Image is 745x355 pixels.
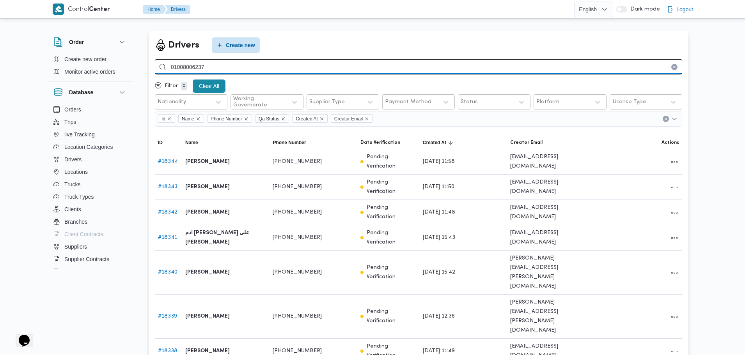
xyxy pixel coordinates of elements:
[64,142,113,152] span: Location Categories
[364,117,369,121] button: Remove Creator Email from selection in this group
[259,115,279,123] span: Qa Status
[158,99,186,105] div: Nationality
[226,41,255,50] span: Create new
[64,117,76,127] span: Trips
[670,312,679,321] button: All actions
[273,182,322,192] span: [PHONE_NUMBER]
[64,67,115,76] span: Monitor active orders
[255,114,289,123] span: Qa Status
[50,191,130,203] button: Truck Types
[510,140,543,146] span: Creator Email
[69,88,93,97] h3: Database
[319,117,324,121] button: Remove Created At from selection in this group
[64,254,109,264] span: Supplier Contracts
[167,117,172,121] button: Remove Id from selection in this group
[423,268,455,277] span: [DATE] 15:42
[158,210,177,215] a: #18342
[185,208,230,217] b: [PERSON_NAME]
[536,99,559,105] div: Platform
[273,268,322,277] span: [PHONE_NUMBER]
[671,64,678,70] button: Clear input
[50,103,130,116] button: Orders
[64,55,106,64] span: Create new order
[155,59,682,74] input: Search...
[367,203,417,222] p: Pending Verification
[182,136,270,149] button: Name
[143,5,166,14] button: Home
[47,103,133,272] div: Database
[50,153,130,166] button: Drivers
[461,99,478,105] div: Status
[309,99,345,105] div: Supplier Type
[663,116,669,122] button: Clear input
[211,115,242,123] span: Phone Number
[158,140,163,146] span: ID
[64,192,94,201] span: Truck Types
[50,141,130,153] button: Location Categories
[50,178,130,191] button: Trucks
[670,208,679,217] button: All actions
[676,5,693,14] span: Logout
[662,140,679,146] span: Actions
[670,268,679,277] button: All actions
[50,203,130,215] button: Clients
[158,184,177,189] a: #18343
[50,215,130,228] button: Branches
[64,217,87,226] span: Branches
[331,114,372,123] span: Creator Email
[360,140,400,146] span: Data Verification
[50,253,130,265] button: Supplier Contracts
[50,116,130,128] button: Trips
[273,140,306,146] span: Phone Number
[671,116,678,122] button: Open list of options
[367,263,417,282] p: Pending Verification
[510,254,591,291] span: [PERSON_NAME][EMAIL_ADDRESS][PERSON_NAME][DOMAIN_NAME]
[244,117,248,121] button: Remove Phone Number from selection in this group
[423,312,455,321] span: [DATE] 12:36
[367,228,417,247] p: Pending Verification
[64,105,81,114] span: Orders
[64,155,82,164] span: Drivers
[670,183,679,192] button: All actions
[193,79,225,93] button: Clear All
[158,314,177,319] a: #18339
[47,53,133,81] div: Order
[64,180,80,189] span: Trucks
[185,140,198,146] span: Name
[423,140,446,146] span: Created At; Sorted in descending order
[385,99,431,105] div: Payment Method
[510,203,591,222] span: [EMAIL_ADDRESS][DOMAIN_NAME]
[50,166,130,178] button: Locations
[185,268,230,277] b: [PERSON_NAME]
[207,114,252,123] span: Phone Number
[296,115,318,123] span: Created At
[281,117,286,121] button: Remove Qa Status from selection in this group
[292,114,328,123] span: Created At
[158,235,177,240] a: #18341
[64,230,103,239] span: Client Contracts
[233,96,283,108] div: Working Governerate
[50,228,130,240] button: Client Contracts
[664,2,696,17] button: Logout
[367,152,417,171] p: Pending Verification
[612,99,646,105] div: License Type
[8,324,33,347] iframe: chat widget
[168,39,199,52] h2: Drivers
[334,115,363,123] span: Creator Email
[273,157,322,166] span: [PHONE_NUMBER]
[185,312,230,321] b: [PERSON_NAME]
[510,152,591,171] span: [EMAIL_ADDRESS][DOMAIN_NAME]
[185,157,230,166] b: [PERSON_NAME]
[165,5,190,14] button: Drivers
[64,267,84,276] span: Devices
[50,240,130,253] button: Suppliers
[367,307,417,326] p: Pending Verification
[161,115,165,123] span: Id
[64,242,87,251] span: Suppliers
[185,228,266,247] b: ادم [PERSON_NAME] على [PERSON_NAME]
[89,7,110,12] b: Center
[158,348,177,353] a: #18338
[423,208,455,217] span: [DATE] 11:48
[423,233,455,242] span: [DATE] 15:43
[64,167,88,177] span: Locations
